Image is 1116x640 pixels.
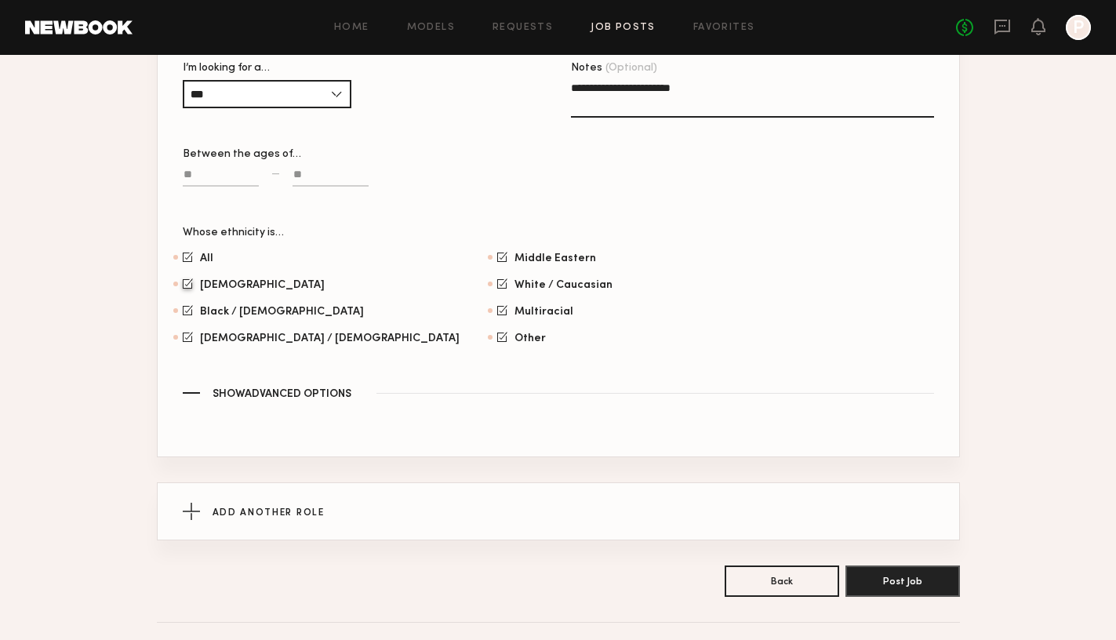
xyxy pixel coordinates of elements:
a: Job Posts [591,23,656,33]
span: Black / [DEMOGRAPHIC_DATA] [200,307,364,315]
span: Show Advanced Options [213,389,351,400]
a: Models [407,23,455,33]
span: Middle Eastern [514,254,596,262]
span: Other [514,334,546,342]
a: Favorites [693,23,755,33]
button: Add Another Role [158,483,959,540]
span: All [200,254,213,262]
button: Post Job [845,565,960,597]
a: Requests [493,23,553,33]
div: Notes [571,63,934,74]
button: ShowAdvanced Options [183,386,934,400]
span: Multiracial [514,307,573,315]
div: Whose ethnicity is… [183,227,934,238]
span: White / Caucasian [514,281,613,289]
button: Back [725,565,839,597]
span: Add Another Role [213,508,325,518]
span: [DEMOGRAPHIC_DATA] / [DEMOGRAPHIC_DATA] [200,334,460,342]
span: [DEMOGRAPHIC_DATA] [200,281,325,289]
a: Home [334,23,369,33]
div: I’m looking for a… [183,63,351,74]
div: — [271,169,280,180]
div: Between the ages of… [183,149,546,160]
textarea: Notes(Optional) [571,80,934,118]
span: (Optional) [605,63,657,74]
a: P [1066,15,1091,40]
